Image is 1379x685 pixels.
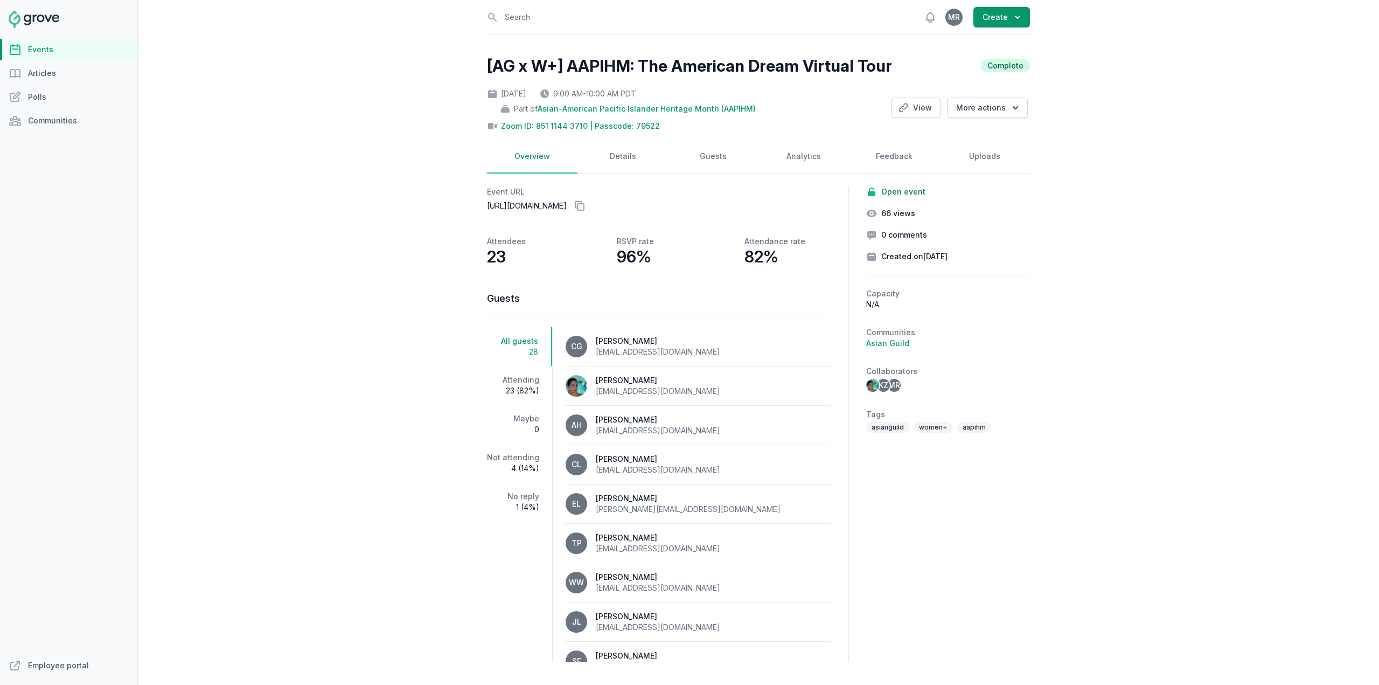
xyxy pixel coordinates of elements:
[572,658,581,665] span: SF
[881,251,948,262] span: Created on
[596,543,720,554] div: [EMAIL_ADDRESS][DOMAIN_NAME]
[881,230,927,240] span: 0 comments
[973,7,1030,27] button: Create
[744,247,778,266] p: 82%
[596,336,720,347] div: [PERSON_NAME]
[596,347,720,357] div: [EMAIL_ADDRESS][DOMAIN_NAME]
[866,288,1030,299] h2: Capacity
[487,247,506,266] p: 23
[487,88,526,99] div: [DATE]
[596,375,720,386] div: [PERSON_NAME]
[596,465,720,475] div: [EMAIL_ADDRESS][DOMAIN_NAME]
[596,386,720,397] div: [EMAIL_ADDRESS][DOMAIN_NAME]
[487,56,892,75] h2: [AG x W+] AAPIHM: The American Dream Virtual Tour
[744,236,805,247] p: Attendance rate
[948,13,960,21] span: MR
[572,500,581,508] span: EL
[487,327,553,662] nav: Tabs
[891,98,941,118] a: View
[596,504,781,515] div: [PERSON_NAME][EMAIL_ADDRESS][DOMAIN_NAME]
[596,622,720,633] div: [EMAIL_ADDRESS][DOMAIN_NAME]
[501,121,660,132] a: Zoom ID: 851 1144 3710 | Passcode: 79522
[849,140,939,174] a: Feedback
[9,11,59,28] img: Grove
[939,140,1030,174] a: Uploads
[923,252,948,261] time: [DATE]
[487,186,831,197] h2: Event URL
[487,424,539,435] span: 0
[487,327,552,366] a: All guests28
[538,103,756,114] span: Asian-American Pacific Islander Heritage Month (AAPIHM)
[500,103,756,114] div: Part of
[596,661,720,672] div: [EMAIL_ADDRESS][DOMAIN_NAME]
[596,493,781,504] div: [PERSON_NAME]
[945,9,963,26] button: MR
[539,88,636,99] div: 9:00 AM - 10:00 AM PDT
[866,338,1030,349] a: Asian Guild
[487,444,552,482] a: Not attending4 (14%)
[487,502,539,513] span: 1 (4%)
[888,382,900,389] span: MR
[487,197,831,215] p: [URL][DOMAIN_NAME]
[596,572,720,583] div: [PERSON_NAME]
[487,140,577,174] a: Overview
[596,454,720,465] div: [PERSON_NAME]
[487,347,538,357] span: 28
[947,98,1028,118] button: More actions
[572,421,582,429] span: AH
[866,422,909,433] span: asianguild
[617,247,651,266] p: 96%
[487,292,831,305] h3: Guests
[596,425,720,436] div: [EMAIL_ADDRESS][DOMAIN_NAME]
[758,140,849,174] a: Analytics
[617,236,654,247] p: RSVP rate
[487,385,539,396] span: 23 (82%)
[572,461,581,468] span: CL
[957,422,991,433] span: aapihm
[487,366,552,405] a: Attending23 (82%)
[866,327,1030,338] h2: Communities
[881,208,915,219] span: 66 views
[668,140,758,174] a: Guests
[572,539,582,547] span: TP
[596,583,720,593] div: [EMAIL_ADDRESS][DOMAIN_NAME]
[596,532,720,543] div: [PERSON_NAME]
[569,579,584,586] span: WW
[879,382,888,389] span: KZ
[866,366,1030,377] h2: Collaborators
[866,299,1030,310] p: N/A
[596,414,720,425] div: [PERSON_NAME]
[596,651,720,661] div: [PERSON_NAME]
[572,618,581,626] span: JL
[487,236,526,247] p: Attendees
[881,186,925,197] span: Open event
[914,422,953,433] span: women+
[571,343,582,350] span: CG
[487,482,552,521] a: No reply1 (4%)
[981,59,1030,72] span: Complete
[487,463,539,474] span: 4 (14%)
[596,611,720,622] div: [PERSON_NAME]
[866,409,1030,420] h2: Tags
[487,405,552,444] a: Maybe0
[577,140,668,174] a: Details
